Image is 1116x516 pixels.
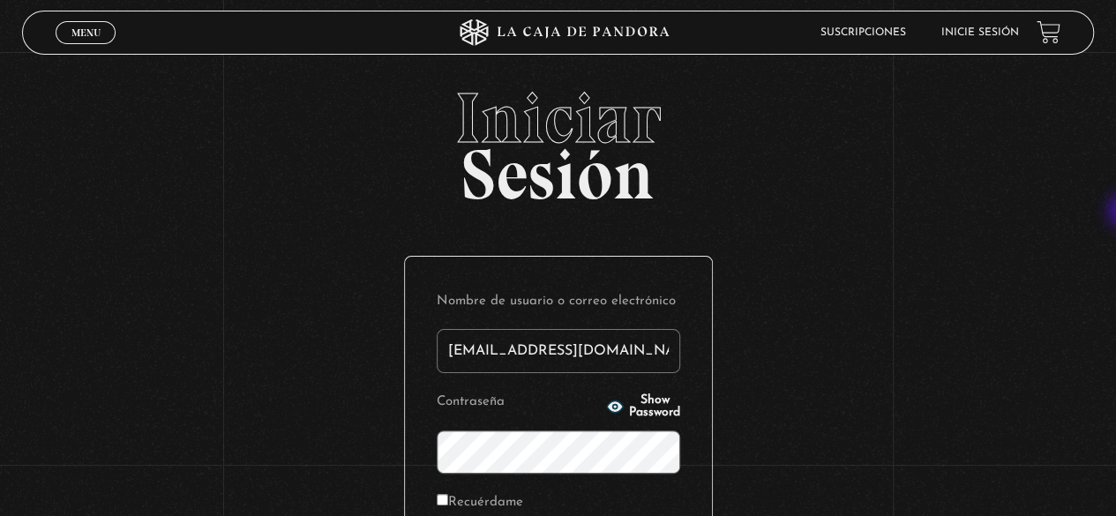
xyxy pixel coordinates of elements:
a: Suscripciones [820,27,906,38]
label: Nombre de usuario o correo electrónico [437,288,680,316]
span: Show Password [629,394,680,419]
input: Recuérdame [437,494,448,505]
span: Iniciar [22,83,1093,153]
button: Show Password [606,394,680,419]
h2: Sesión [22,83,1093,196]
span: Cerrar [65,41,107,54]
a: View your shopping cart [1037,20,1060,44]
a: Inicie sesión [941,27,1019,38]
span: Menu [71,27,101,38]
label: Contraseña [437,389,602,416]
